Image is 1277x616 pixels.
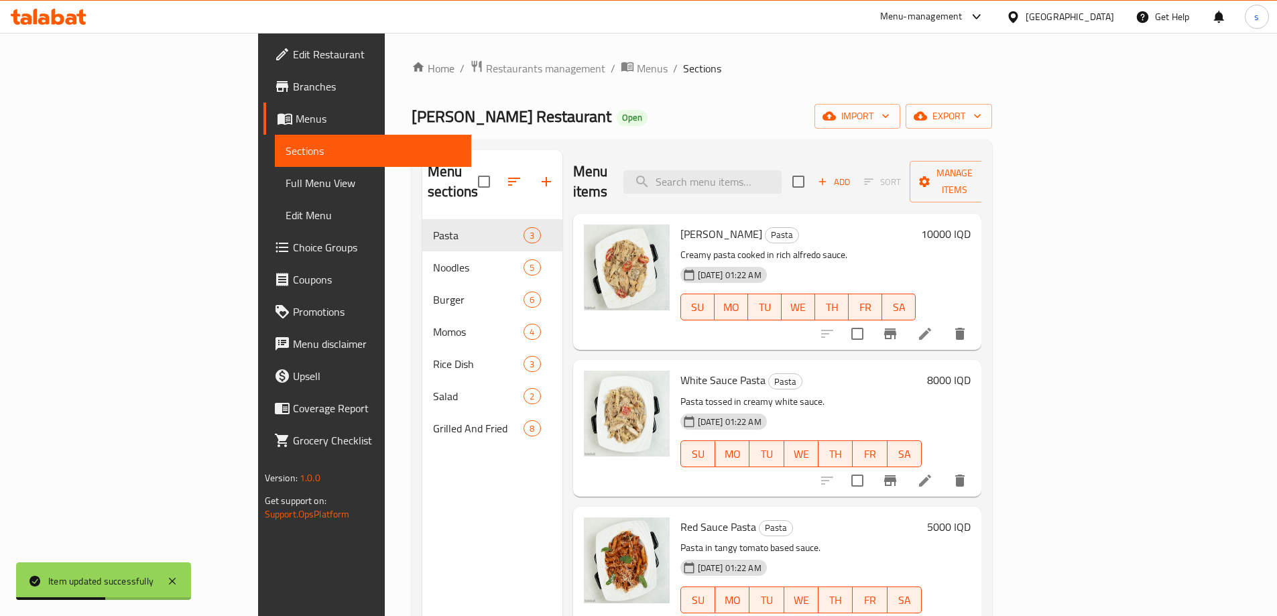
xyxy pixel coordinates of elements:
[818,440,853,467] button: TH
[927,371,971,389] h6: 8000 IQD
[749,587,784,613] button: TU
[692,416,767,428] span: [DATE] 01:22 AM
[293,304,461,320] span: Promotions
[882,294,916,320] button: SA
[910,161,999,202] button: Manage items
[715,587,749,613] button: MO
[293,336,461,352] span: Menu disclaimer
[422,412,562,444] div: Grilled And Fried8
[715,440,749,467] button: MO
[293,46,461,62] span: Edit Restaurant
[293,239,461,255] span: Choice Groups
[893,444,916,464] span: SA
[263,263,471,296] a: Coupons
[824,444,847,464] span: TH
[524,292,540,308] div: items
[623,170,782,194] input: search
[759,520,793,536] div: Pasta
[524,358,540,371] span: 3
[916,108,981,125] span: export
[893,591,916,610] span: SA
[433,292,524,308] span: Burger
[917,473,933,489] a: Edit menu item
[768,373,802,389] div: Pasta
[470,168,498,196] span: Select all sections
[584,517,670,603] img: Red Sauce Pasta
[755,591,778,610] span: TU
[843,320,871,348] span: Select to update
[854,298,877,317] span: FR
[433,356,524,372] span: Rice Dish
[720,298,743,317] span: MO
[498,166,530,198] span: Sort sections
[433,388,524,404] span: Salad
[680,370,766,390] span: White Sauce Pasta
[853,587,887,613] button: FR
[855,172,910,192] span: Select section first
[524,294,540,306] span: 6
[782,294,815,320] button: WE
[617,112,648,123] span: Open
[293,368,461,384] span: Upsell
[422,219,562,251] div: Pasta3
[686,298,709,317] span: SU
[275,135,471,167] a: Sections
[815,294,849,320] button: TH
[853,440,887,467] button: FR
[784,440,818,467] button: WE
[433,420,524,436] div: Grilled And Fried
[433,227,524,243] span: Pasta
[858,444,881,464] span: FR
[686,591,710,610] span: SU
[286,143,461,159] span: Sections
[422,251,562,284] div: Noodles5
[412,60,992,77] nav: breadcrumb
[874,318,906,350] button: Branch-specific-item
[874,465,906,497] button: Branch-specific-item
[48,574,154,589] div: Item updated successfully
[433,259,524,275] span: Noodles
[621,60,668,77] a: Menus
[680,587,715,613] button: SU
[300,469,320,487] span: 1.0.0
[286,175,461,191] span: Full Menu View
[673,60,678,76] li: /
[293,432,461,448] span: Grocery Checklist
[263,38,471,70] a: Edit Restaurant
[524,259,540,275] div: items
[296,111,461,127] span: Menus
[524,229,540,242] span: 3
[275,167,471,199] a: Full Menu View
[265,505,350,523] a: Support.OpsPlatform
[818,587,853,613] button: TH
[422,380,562,412] div: Salad2
[944,465,976,497] button: delete
[433,324,524,340] span: Momos
[524,356,540,372] div: items
[715,294,748,320] button: MO
[680,517,756,537] span: Red Sauce Pasta
[748,294,782,320] button: TU
[749,440,784,467] button: TU
[790,444,813,464] span: WE
[944,318,976,350] button: delete
[784,587,818,613] button: WE
[611,60,615,76] li: /
[921,225,971,243] h6: 10000 IQD
[784,168,812,196] span: Select section
[637,60,668,76] span: Menus
[265,492,326,509] span: Get support on:
[888,440,922,467] button: SA
[920,165,989,198] span: Manage items
[820,298,843,317] span: TH
[825,108,890,125] span: import
[753,298,776,317] span: TU
[263,328,471,360] a: Menu disclaimer
[680,440,715,467] button: SU
[524,324,540,340] div: items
